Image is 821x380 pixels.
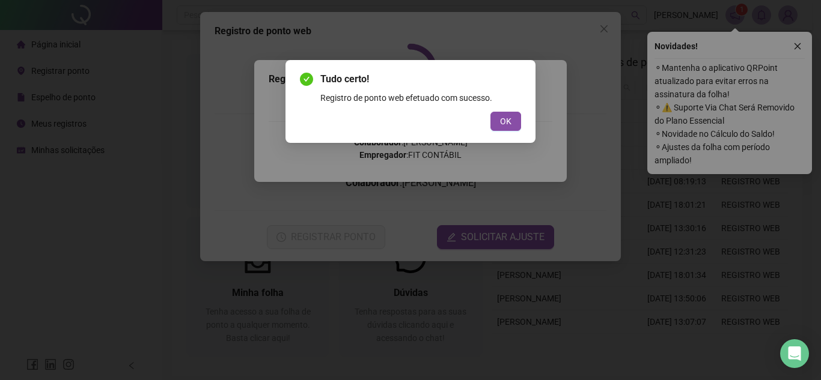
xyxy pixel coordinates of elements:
span: OK [500,115,511,128]
button: OK [490,112,521,131]
span: check-circle [300,73,313,86]
div: Open Intercom Messenger [780,339,809,368]
span: Tudo certo! [320,72,521,86]
div: Registro de ponto web efetuado com sucesso. [320,91,521,104]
